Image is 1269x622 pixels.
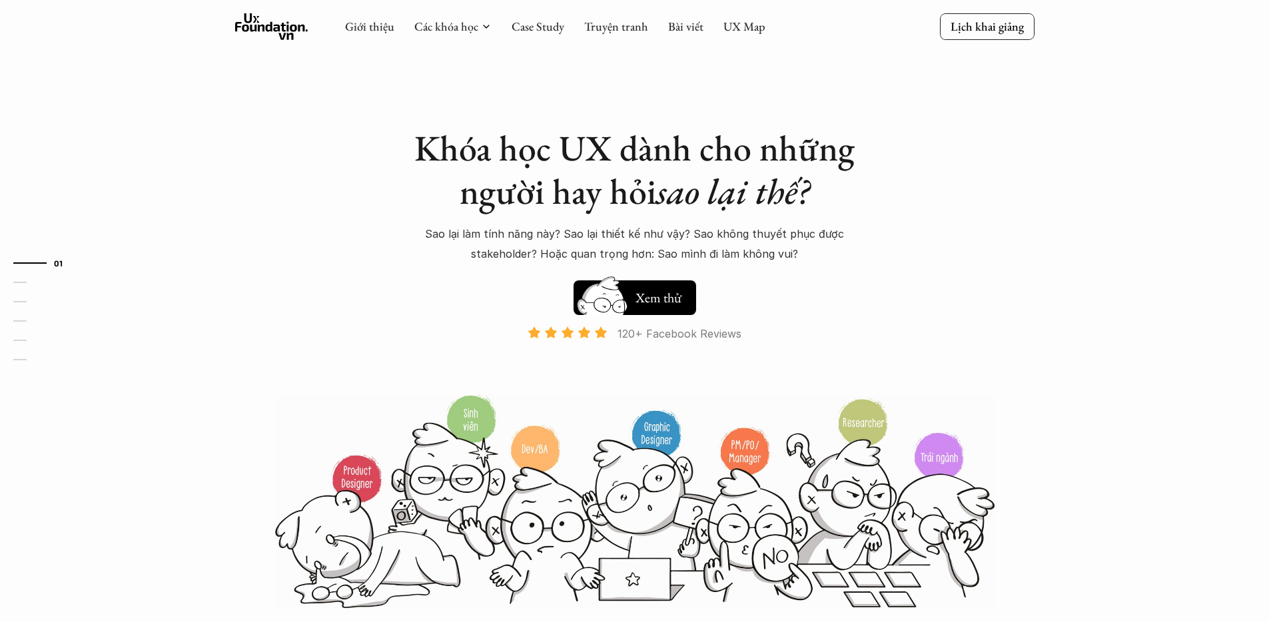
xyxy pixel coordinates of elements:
[512,19,564,34] a: Case Study
[54,258,63,267] strong: 01
[940,13,1035,39] a: Lịch khai giảng
[584,19,648,34] a: Truyện tranh
[668,19,703,34] a: Bài viết
[656,168,809,214] em: sao lại thế?
[516,326,753,393] a: 120+ Facebook Reviews
[402,224,868,264] p: Sao lại làm tính năng này? Sao lại thiết kế như vậy? Sao không thuyết phục được stakeholder? Hoặc...
[618,324,741,344] p: 120+ Facebook Reviews
[574,274,696,315] a: Xem thử
[723,19,765,34] a: UX Map
[402,127,868,213] h1: Khóa học UX dành cho những người hay hỏi
[345,19,394,34] a: Giới thiệu
[13,255,77,271] a: 01
[951,19,1024,34] p: Lịch khai giảng
[634,288,683,307] h5: Xem thử
[414,19,478,34] a: Các khóa học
